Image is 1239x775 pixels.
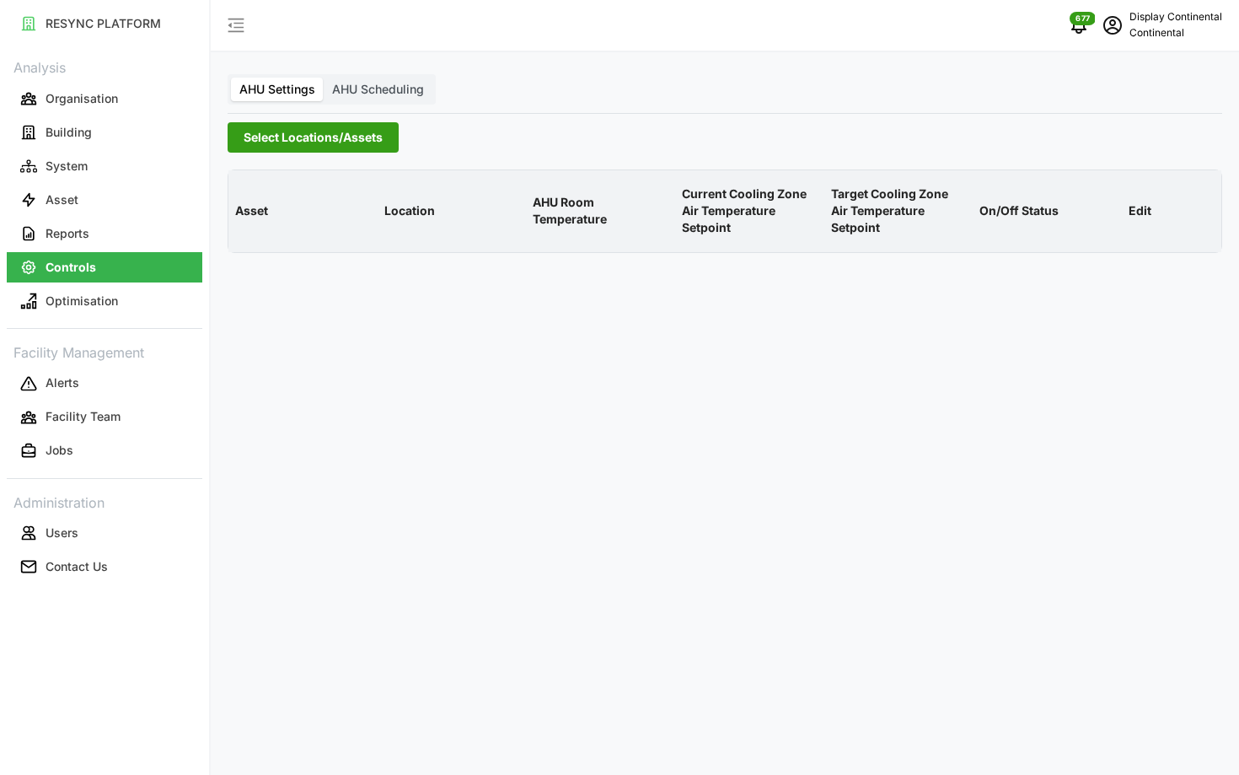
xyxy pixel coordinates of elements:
[46,15,161,32] p: RESYNC PLATFORM
[7,369,202,399] button: Alerts
[7,217,202,250] a: Reports
[46,191,78,208] p: Asset
[7,250,202,284] a: Controls
[1125,189,1218,233] p: Edit
[7,367,202,401] a: Alerts
[7,116,202,149] a: Building
[7,185,202,215] button: Asset
[7,252,202,283] button: Controls
[46,90,118,107] p: Organisation
[1075,13,1090,24] span: 677
[239,82,315,96] span: AHU Settings
[7,518,202,548] button: Users
[7,402,202,433] button: Facility Team
[7,339,202,363] p: Facility Management
[7,149,202,183] a: System
[232,189,374,233] p: Asset
[7,82,202,116] a: Organisation
[332,82,424,96] span: AHU Scheduling
[7,54,202,78] p: Analysis
[7,434,202,468] a: Jobs
[7,218,202,249] button: Reports
[1129,25,1222,41] p: Continental
[7,286,202,316] button: Optimisation
[7,552,202,582] button: Contact Us
[7,401,202,434] a: Facility Team
[976,189,1118,233] p: On/Off Status
[46,225,89,242] p: Reports
[1129,9,1222,25] p: Display Continental
[46,124,92,141] p: Building
[7,489,202,514] p: Administration
[7,436,202,466] button: Jobs
[46,408,121,425] p: Facility Team
[7,117,202,148] button: Building
[46,374,79,391] p: Alerts
[1096,8,1129,42] button: schedule
[529,180,672,242] p: AHU Room Temperature
[828,172,970,250] p: Target Cooling Zone Air Temperature Setpoint
[7,284,202,318] a: Optimisation
[7,83,202,114] button: Organisation
[7,151,202,181] button: System
[7,550,202,584] a: Contact Us
[46,442,73,459] p: Jobs
[7,183,202,217] a: Asset
[46,293,118,309] p: Optimisation
[244,123,383,152] span: Select Locations/Assets
[7,7,202,40] a: RESYNC PLATFORM
[46,525,78,541] p: Users
[46,158,88,175] p: System
[1062,8,1096,42] button: notifications
[46,558,108,575] p: Contact Us
[46,259,96,276] p: Controls
[228,122,399,153] button: Select Locations/Assets
[7,516,202,550] a: Users
[381,189,523,233] p: Location
[678,172,821,250] p: Current Cooling Zone Air Temperature Setpoint
[7,8,202,39] button: RESYNC PLATFORM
